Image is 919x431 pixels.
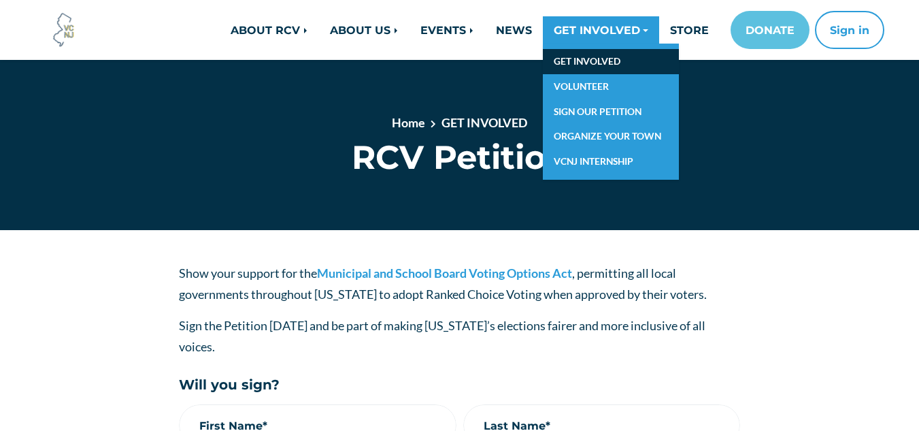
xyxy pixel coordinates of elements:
[169,11,884,49] nav: Main navigation
[227,114,691,138] nav: breadcrumb
[179,138,740,177] h1: RCV Petition
[179,266,707,302] span: Show your support for the , permitting all local governments throughout [US_STATE] to adopt Ranke...
[815,11,884,49] button: Sign in or sign up
[543,149,679,174] a: VCNJ INTERNSHIP
[543,124,679,149] a: ORGANIZE YOUR TOWN
[543,49,679,74] a: GET INVOLVED
[46,12,82,48] img: Voter Choice NJ
[392,115,425,130] a: Home
[731,11,809,49] a: DONATE
[543,74,679,99] a: VOLUNTEER
[543,99,679,125] a: SIGN OUR PETITION
[317,266,572,281] a: Municipal and School Board Voting Options Act
[220,16,319,44] a: ABOUT RCV
[485,16,543,44] a: NEWS
[659,16,720,44] a: STORE
[441,115,527,130] a: GET INVOLVED
[410,16,485,44] a: EVENTS
[543,44,679,180] div: GET INVOLVED
[543,16,659,44] a: GET INVOLVED
[179,377,740,394] h5: Will you sign?
[179,318,705,354] span: Sign the Petition [DATE] and be part of making [US_STATE]’s elections fairer and more inclusive o...
[319,16,410,44] a: ABOUT US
